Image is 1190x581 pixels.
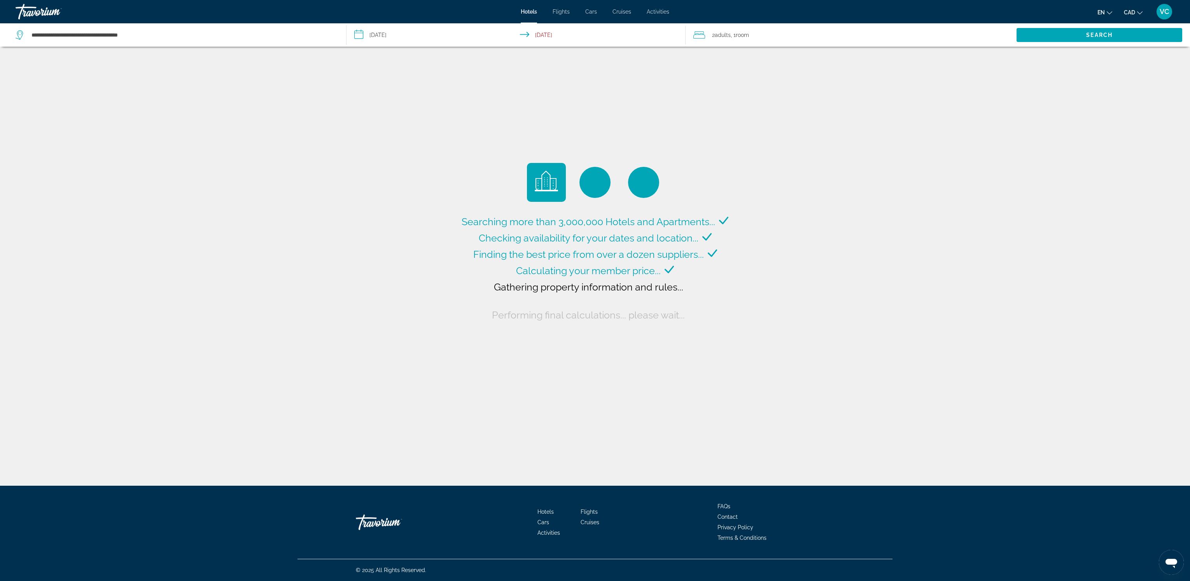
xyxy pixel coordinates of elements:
[731,30,749,40] span: , 1
[647,9,669,15] a: Activities
[494,281,683,293] span: Gathering property information and rules...
[1160,8,1169,16] span: VC
[1017,28,1182,42] button: Search
[717,535,766,541] a: Terms & Conditions
[1086,32,1113,38] span: Search
[537,509,554,515] a: Hotels
[717,514,738,520] a: Contact
[686,23,1017,47] button: Travelers: 2 adults, 0 children
[356,511,434,534] a: Go Home
[1097,9,1105,16] span: en
[346,23,685,47] button: Select check in and out date
[1097,7,1112,18] button: Change language
[473,248,704,260] span: Finding the best price from over a dozen suppliers...
[521,9,537,15] a: Hotels
[612,9,631,15] a: Cruises
[581,509,598,515] a: Flights
[479,232,698,244] span: Checking availability for your dates and location...
[537,519,549,525] a: Cars
[462,216,715,227] span: Searching more than 3,000,000 Hotels and Apartments...
[1154,3,1174,20] button: User Menu
[581,519,599,525] a: Cruises
[585,9,597,15] a: Cars
[492,309,685,321] span: Performing final calculations... please wait...
[537,530,560,536] a: Activities
[553,9,570,15] a: Flights
[516,265,661,276] span: Calculating your member price...
[31,29,334,41] input: Search hotel destination
[1124,7,1143,18] button: Change currency
[1124,9,1135,16] span: CAD
[1159,550,1184,575] iframe: Button to launch messaging window
[717,503,730,509] a: FAQs
[712,30,731,40] span: 2
[736,32,749,38] span: Room
[715,32,731,38] span: Adults
[356,567,426,573] span: © 2025 All Rights Reserved.
[16,2,93,22] a: Travorium
[717,524,753,530] a: Privacy Policy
